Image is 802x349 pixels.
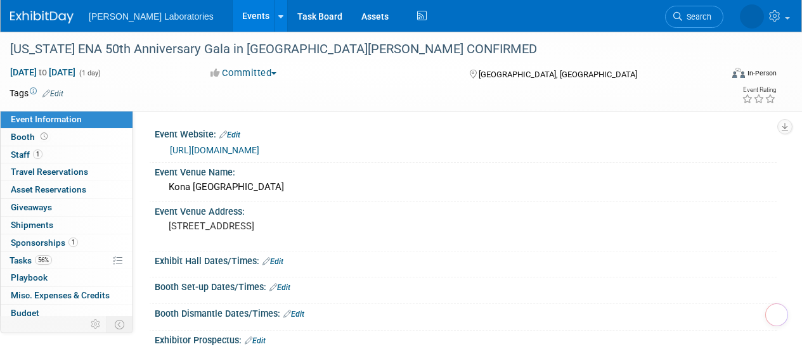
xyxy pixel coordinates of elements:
[155,125,777,141] div: Event Website:
[1,181,133,198] a: Asset Reservations
[747,68,777,78] div: In-Person
[1,146,133,163] a: Staff1
[1,234,133,251] a: Sponsorships1
[11,184,86,194] span: Asset Reservations
[170,145,259,155] a: [URL][DOMAIN_NAME]
[155,202,777,218] div: Event Venue Address:
[42,89,63,98] a: Edit
[245,336,266,345] a: Edit
[6,38,711,61] div: [US_STATE] ENA 50th Anniversary Gala in [GEOGRAPHIC_DATA][PERSON_NAME] CONFIRMED
[11,272,48,282] span: Playbook
[33,149,42,159] span: 1
[1,269,133,286] a: Playbook
[107,316,133,333] td: Toggle Event Tabs
[1,163,133,181] a: Travel Reservations
[283,310,304,319] a: Edit
[85,316,107,333] td: Personalize Event Tab Strip
[10,87,63,99] td: Tags
[155,163,777,179] div: Event Venue Name:
[1,305,133,322] a: Budget
[219,130,240,139] a: Edit
[155,304,777,320] div: Booth Dismantle Dates/Times:
[1,287,133,304] a: Misc. Expenses & Credits
[1,199,133,216] a: Giveaways
[665,6,723,28] a: Search
[37,67,49,77] span: to
[78,69,101,77] span: (1 day)
[1,111,133,128] a: Event Information
[269,283,290,292] a: Edit
[35,255,52,265] span: 56%
[1,129,133,146] a: Booth
[740,4,764,29] img: Tisha Davis
[11,167,88,177] span: Travel Reservations
[89,11,214,22] span: [PERSON_NAME] Laboratories
[479,70,637,79] span: [GEOGRAPHIC_DATA], [GEOGRAPHIC_DATA]
[11,238,78,248] span: Sponsorships
[155,331,777,347] div: Exhibitor Prospectus:
[11,220,53,230] span: Shipments
[38,132,50,141] span: Booth not reserved yet
[682,12,711,22] span: Search
[11,149,42,160] span: Staff
[155,277,777,294] div: Booth Set-up Dates/Times:
[11,290,110,300] span: Misc. Expenses & Credits
[10,67,76,78] span: [DATE] [DATE]
[1,252,133,269] a: Tasks56%
[664,66,777,85] div: Event Format
[169,220,400,232] pre: [STREET_ADDRESS]
[262,257,283,266] a: Edit
[68,238,78,247] span: 1
[10,11,74,23] img: ExhibitDay
[11,114,82,124] span: Event Information
[11,308,39,318] span: Budget
[155,251,777,268] div: Exhibit Hall Dates/Times:
[206,67,281,80] button: Committed
[11,202,52,212] span: Giveaways
[732,68,745,78] img: Format-Inperson.png
[1,217,133,234] a: Shipments
[11,132,50,142] span: Booth
[10,255,52,265] span: Tasks
[164,177,767,197] div: Kona [GEOGRAPHIC_DATA]
[742,87,776,93] div: Event Rating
